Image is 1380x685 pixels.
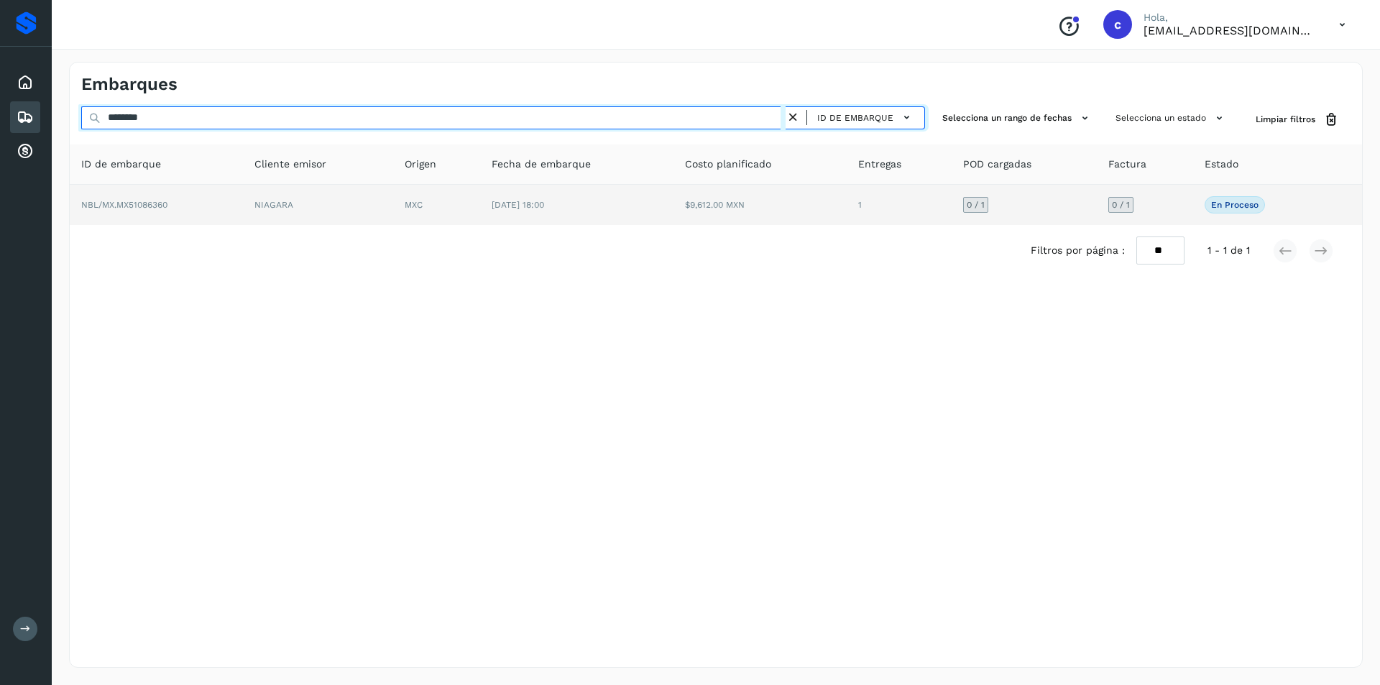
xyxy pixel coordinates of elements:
[10,101,40,133] div: Embarques
[685,157,771,172] span: Costo planificado
[1205,157,1238,172] span: Estado
[81,200,167,210] span: NBL/MX.MX51086360
[1207,243,1250,258] span: 1 - 1 de 1
[1031,243,1125,258] span: Filtros por página :
[1108,157,1146,172] span: Factura
[1110,106,1233,130] button: Selecciona un estado
[492,157,591,172] span: Fecha de embarque
[10,67,40,98] div: Inicio
[393,185,480,225] td: MXC
[817,111,893,124] span: ID de embarque
[858,157,901,172] span: Entregas
[967,201,985,209] span: 0 / 1
[492,200,544,210] span: [DATE] 18:00
[847,185,952,225] td: 1
[813,107,919,128] button: ID de embarque
[1211,200,1259,210] p: En proceso
[10,136,40,167] div: Cuentas por cobrar
[243,185,393,225] td: NIAGARA
[937,106,1098,130] button: Selecciona un rango de fechas
[81,74,178,95] h4: Embarques
[1256,113,1315,126] span: Limpiar filtros
[963,157,1031,172] span: POD cargadas
[1112,201,1130,209] span: 0 / 1
[254,157,326,172] span: Cliente emisor
[1144,12,1316,24] p: Hola,
[1244,106,1351,133] button: Limpiar filtros
[81,157,161,172] span: ID de embarque
[673,185,847,225] td: $9,612.00 MXN
[405,157,436,172] span: Origen
[1144,24,1316,37] p: carlosvazqueztgc@gmail.com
